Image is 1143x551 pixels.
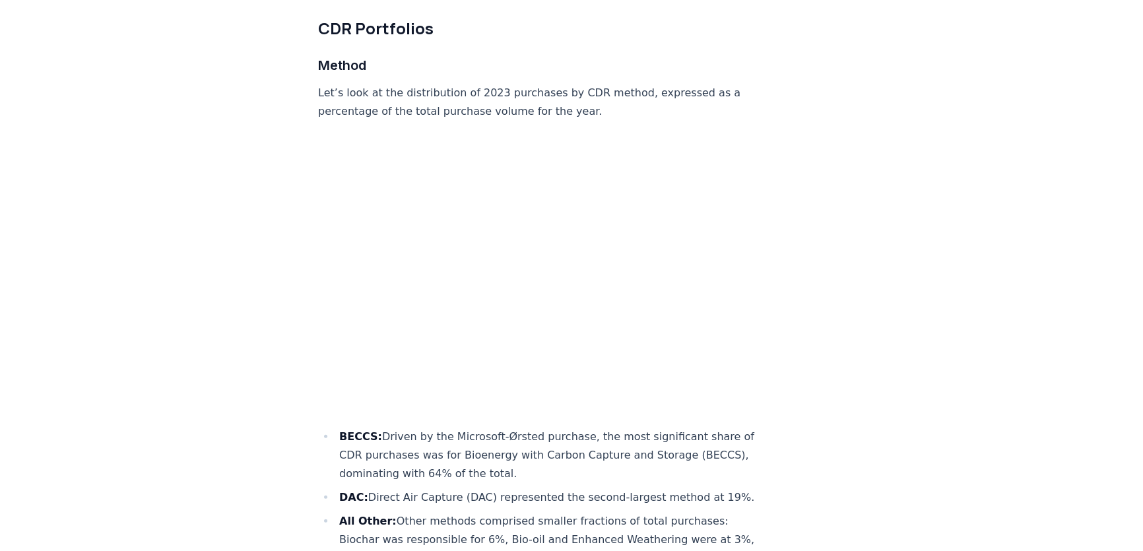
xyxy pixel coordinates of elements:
li: Direct Air Capture (DAC) represented the second-largest method at 19%. [335,488,755,507]
strong: DAC: [339,491,368,503]
h3: Method [318,55,755,76]
strong: All Other: [339,515,397,527]
h2: CDR Portfolios [318,18,755,39]
strong: BECCS: [339,430,382,443]
p: Let’s look at the distribution of 2023 purchases by CDR method, expressed as a percentage of the ... [318,84,755,121]
li: Driven by the Microsoft-Ørsted purchase, the most significant share of CDR purchases was for Bioe... [335,428,755,483]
